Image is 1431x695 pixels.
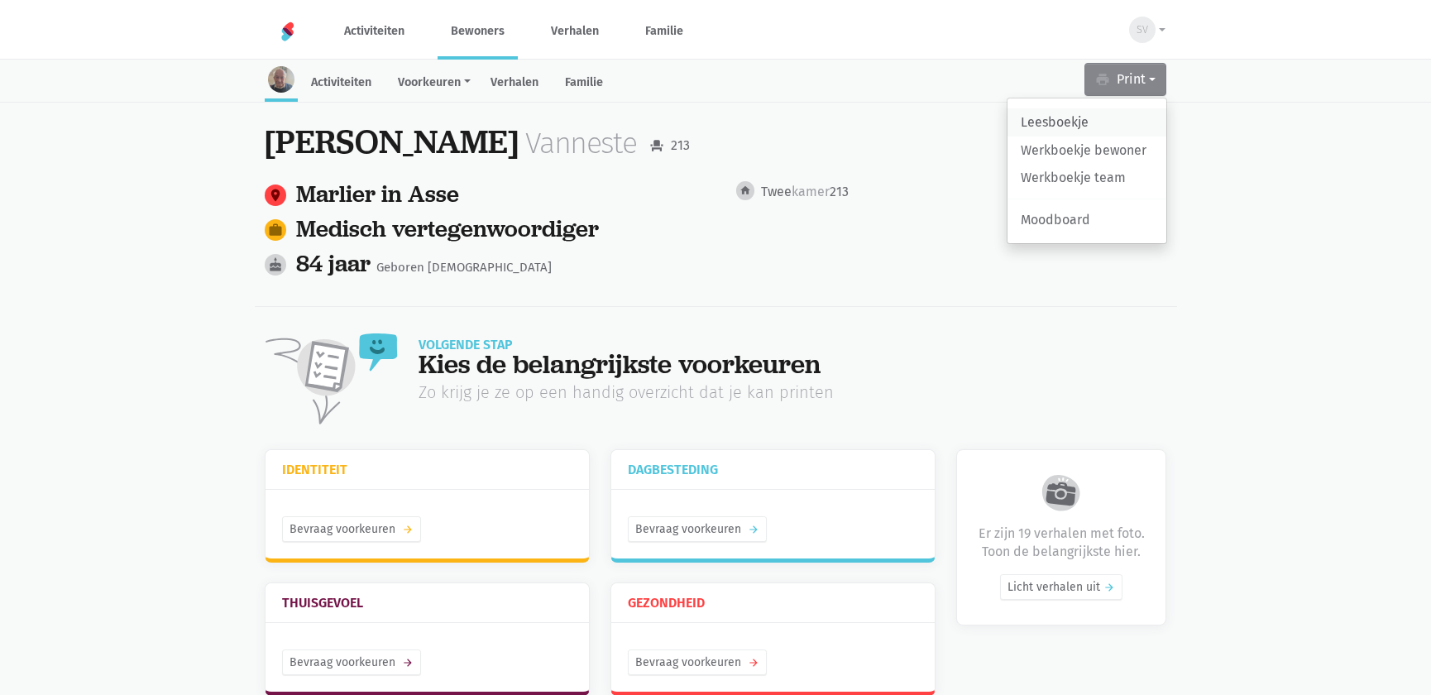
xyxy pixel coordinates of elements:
[1137,22,1148,38] span: SV
[1007,164,1166,192] a: Werkboekje team
[296,213,599,244] a: Medisch vertegenwoordiger
[282,597,363,609] h3: Thuisgevoel
[438,3,518,59] a: Bewoners
[282,453,582,486] a: Identiteit
[649,135,690,156] div: 213
[538,3,612,59] a: Verhalen
[385,66,477,102] a: Voorkeuren
[628,516,767,542] a: Bevraag voorkeurenarrow_forward
[761,181,1153,203] div: 213
[402,524,414,535] i: arrow_forward
[298,66,385,102] a: Activiteiten
[419,381,1166,405] div: Zo krijg je ze op een handig overzicht dat je kan printen
[1007,108,1166,137] a: Leesboekje
[552,66,616,102] a: Familie
[278,22,298,41] img: Home
[1007,137,1166,165] a: Werkboekje bewoner
[628,463,718,476] h3: Dagbesteding
[1084,63,1166,96] button: Print
[739,185,751,196] i: home
[331,3,418,59] a: Activiteiten
[792,184,830,199] span: kamer
[477,66,552,102] a: Verhalen
[1007,98,1167,244] div: Print
[419,351,1166,377] div: Kies de belangrijkste voorkeuren
[628,597,705,609] h3: Gezondheid
[282,516,421,542] a: Bevraag voorkeurenarrow_forward
[632,3,696,59] a: Familie
[376,260,552,275] span: Geboren [DEMOGRAPHIC_DATA]
[268,257,283,272] i: cake
[628,649,767,675] a: Bevraag voorkeurenarrow_forward
[628,587,928,619] a: Gezondheid
[265,122,519,161] div: [PERSON_NAME]
[419,338,1166,351] div: Volgende stap
[628,453,928,486] a: Dagbesteding
[296,179,459,209] a: Marlier in Asse
[402,657,414,669] i: arrow_forward
[282,587,582,619] a: Thuisgevoel
[1118,11,1166,49] button: SV
[761,184,792,199] span: Twee
[282,463,347,476] h3: Identiteit
[1007,206,1166,234] a: Moodboard
[748,524,759,535] i: arrow_forward
[296,248,371,279] span: 84 jaar
[525,126,636,161] div: Vanneste
[268,66,294,93] img: resident-image
[1000,574,1122,600] a: Licht verhalen uit
[282,649,421,675] a: Bevraag voorkeurenarrow_forward
[1095,72,1110,87] i: print
[649,138,664,153] i: event_seat
[748,657,759,669] i: arrow_forward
